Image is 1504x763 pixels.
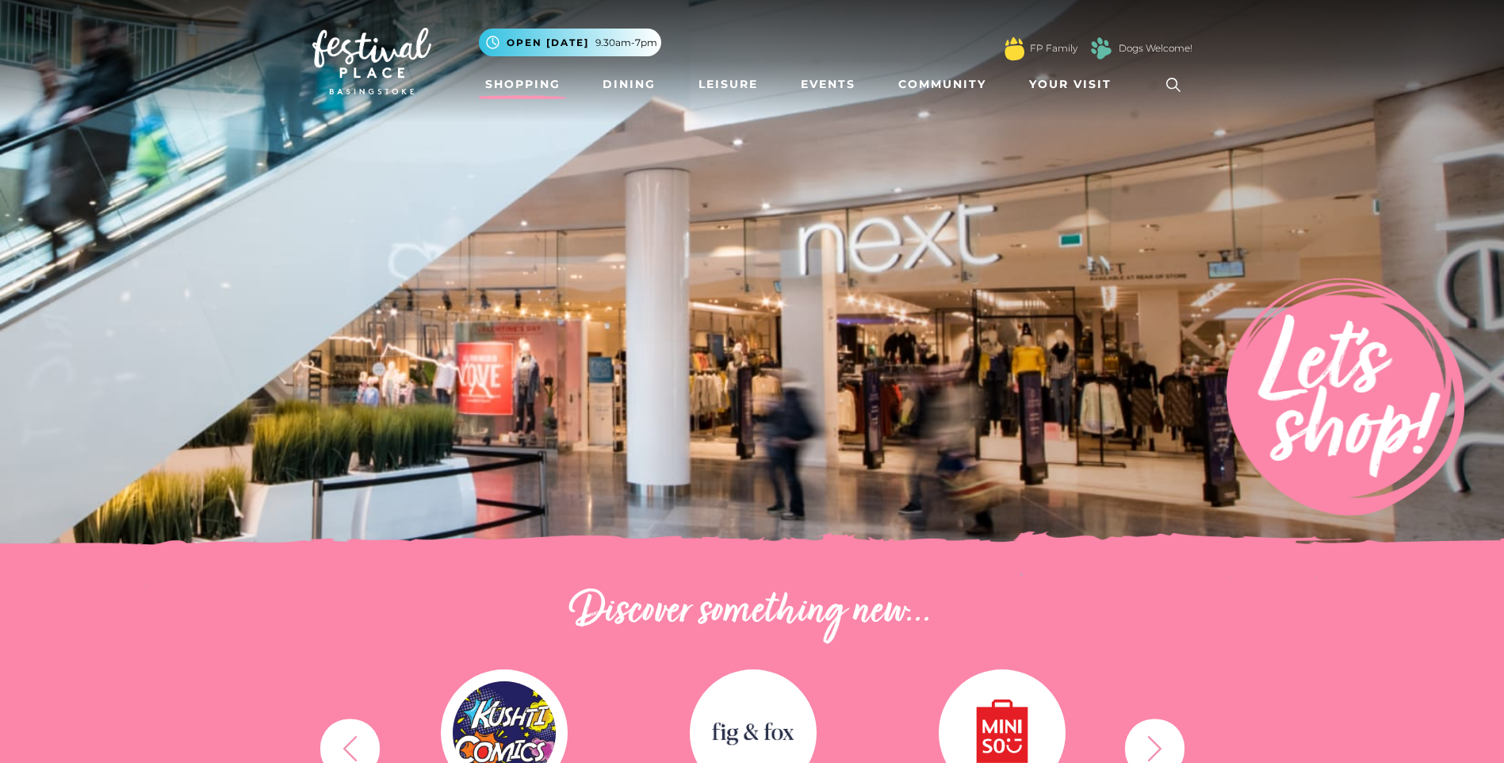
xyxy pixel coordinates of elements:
span: Open [DATE] [507,36,589,50]
button: Open [DATE] 9.30am-7pm [479,29,661,56]
a: Community [892,70,993,99]
a: Shopping [479,70,567,99]
a: Leisure [692,70,764,99]
span: 9.30am-7pm [595,36,657,50]
a: Dining [596,70,662,99]
a: Dogs Welcome! [1119,41,1192,56]
a: Your Visit [1023,70,1126,99]
span: Your Visit [1029,76,1112,93]
a: FP Family [1030,41,1077,56]
a: Events [794,70,862,99]
h2: Discover something new... [312,587,1192,638]
img: Festival Place Logo [312,28,431,94]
